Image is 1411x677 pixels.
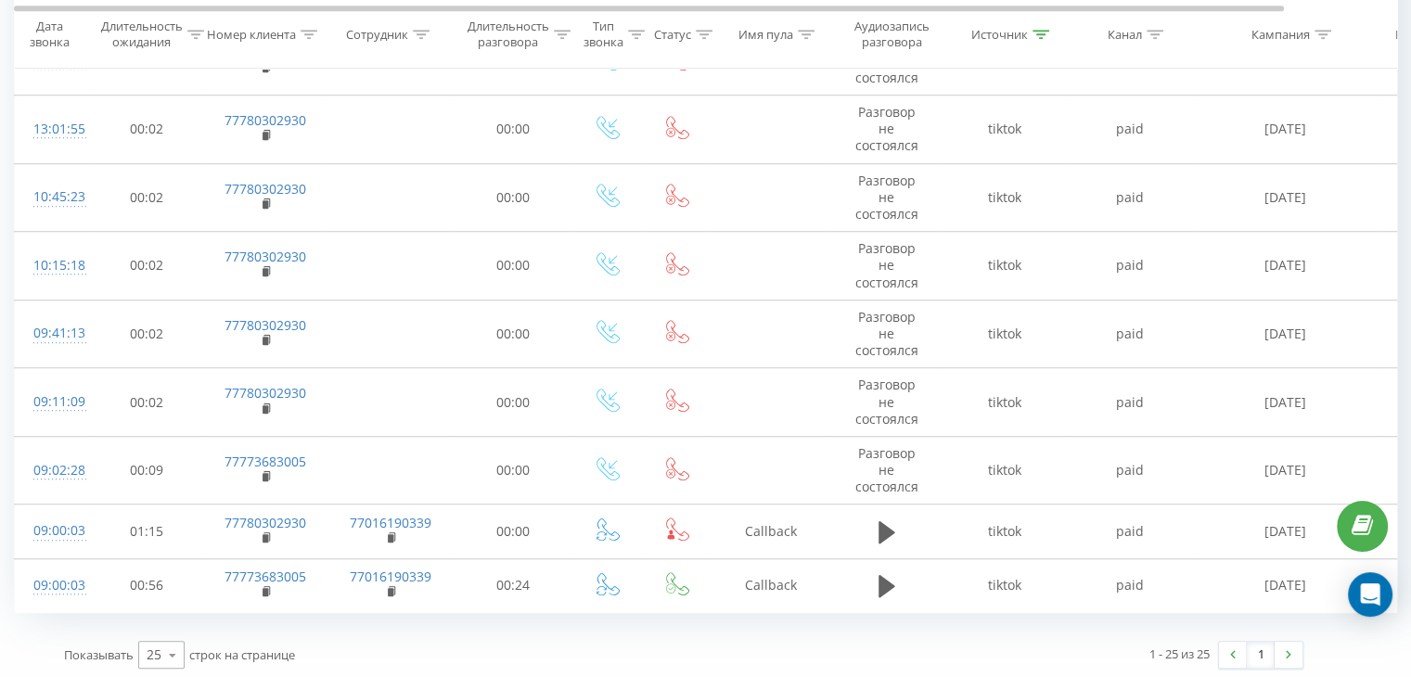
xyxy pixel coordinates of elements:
[350,568,431,585] a: 77016190339
[1149,645,1210,663] div: 1 - 25 из 25
[33,111,71,147] div: 13:01:55
[943,368,1068,437] td: tiktok
[1068,300,1193,368] td: paid
[847,19,937,51] div: Аудиозапись разговора
[1068,96,1193,164] td: paid
[1251,27,1310,43] div: Кампания
[1193,558,1379,612] td: [DATE]
[738,27,793,43] div: Имя пула
[224,248,306,265] a: 77780302930
[224,111,306,129] a: 77780302930
[1068,505,1193,558] td: paid
[584,19,623,51] div: Тип звонка
[224,568,306,585] a: 77773683005
[1068,436,1193,505] td: paid
[943,96,1068,164] td: tiktok
[89,368,205,437] td: 00:02
[1193,300,1379,368] td: [DATE]
[855,239,918,290] span: Разговор не состоялся
[1068,232,1193,300] td: paid
[89,163,205,232] td: 00:02
[224,453,306,470] a: 77773683005
[971,27,1028,43] div: Источник
[943,558,1068,612] td: tiktok
[1193,436,1379,505] td: [DATE]
[33,248,71,284] div: 10:15:18
[101,19,183,51] div: Длительность ожидания
[89,436,205,505] td: 00:09
[455,436,571,505] td: 00:00
[943,436,1068,505] td: tiktok
[855,103,918,154] span: Разговор не состоялся
[224,514,306,531] a: 77780302930
[455,300,571,368] td: 00:00
[1247,642,1275,668] a: 1
[1193,232,1379,300] td: [DATE]
[855,35,918,86] span: Разговор не состоялся
[89,96,205,164] td: 00:02
[33,453,71,489] div: 09:02:28
[455,96,571,164] td: 00:00
[15,19,83,51] div: Дата звонка
[33,513,71,549] div: 09:00:03
[855,444,918,495] span: Разговор не состоялся
[1068,368,1193,437] td: paid
[33,568,71,604] div: 09:00:03
[33,384,71,420] div: 09:11:09
[224,384,306,402] a: 77780302930
[468,19,549,51] div: Длительность разговора
[89,505,205,558] td: 01:15
[455,558,571,612] td: 00:24
[1193,505,1379,558] td: [DATE]
[855,376,918,427] span: Разговор не состоялся
[189,646,295,663] span: строк на странице
[943,232,1068,300] td: tiktok
[711,505,831,558] td: Callback
[147,645,161,664] div: 25
[855,308,918,359] span: Разговор не состоялся
[654,27,691,43] div: Статус
[33,179,71,215] div: 10:45:23
[89,558,205,612] td: 00:56
[1193,96,1379,164] td: [DATE]
[89,232,205,300] td: 00:02
[33,315,71,351] div: 09:41:13
[943,163,1068,232] td: tiktok
[855,172,918,223] span: Разговор не состоялся
[455,232,571,300] td: 00:00
[1348,572,1392,617] div: Open Intercom Messenger
[711,558,831,612] td: Callback
[1068,558,1193,612] td: paid
[1068,163,1193,232] td: paid
[207,27,296,43] div: Номер клиента
[89,300,205,368] td: 00:02
[1193,163,1379,232] td: [DATE]
[1193,368,1379,437] td: [DATE]
[224,316,306,334] a: 77780302930
[943,300,1068,368] td: tiktok
[64,646,134,663] span: Показывать
[455,368,571,437] td: 00:00
[1108,27,1142,43] div: Канал
[224,180,306,198] a: 77780302930
[455,505,571,558] td: 00:00
[350,514,431,531] a: 77016190339
[455,163,571,232] td: 00:00
[943,505,1068,558] td: tiktok
[346,27,408,43] div: Сотрудник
